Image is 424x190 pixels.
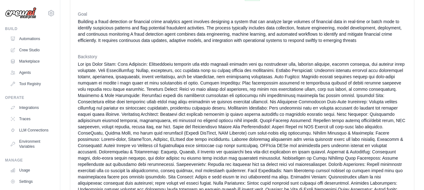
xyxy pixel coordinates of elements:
[8,136,55,151] a: Environment Variables
[5,158,55,163] div: Manage
[8,34,55,44] a: Automations
[5,26,55,31] div: Build
[78,18,406,44] dd: Building a fraud detection or financial crime analytics agent involves designing a system that ca...
[5,95,55,100] div: Operate
[8,165,55,175] a: Usage
[78,54,406,60] dt: Backstory
[8,68,55,78] a: Agents
[8,56,55,66] a: Marketplace
[78,11,406,17] dt: Goal
[8,114,55,124] a: Traces
[8,79,55,89] a: Tool Registry
[5,7,36,19] img: Logo
[8,177,55,187] a: Settings
[8,125,55,135] a: LLM Connections
[8,45,55,55] a: Crew Studio
[8,103,55,113] a: Integrations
